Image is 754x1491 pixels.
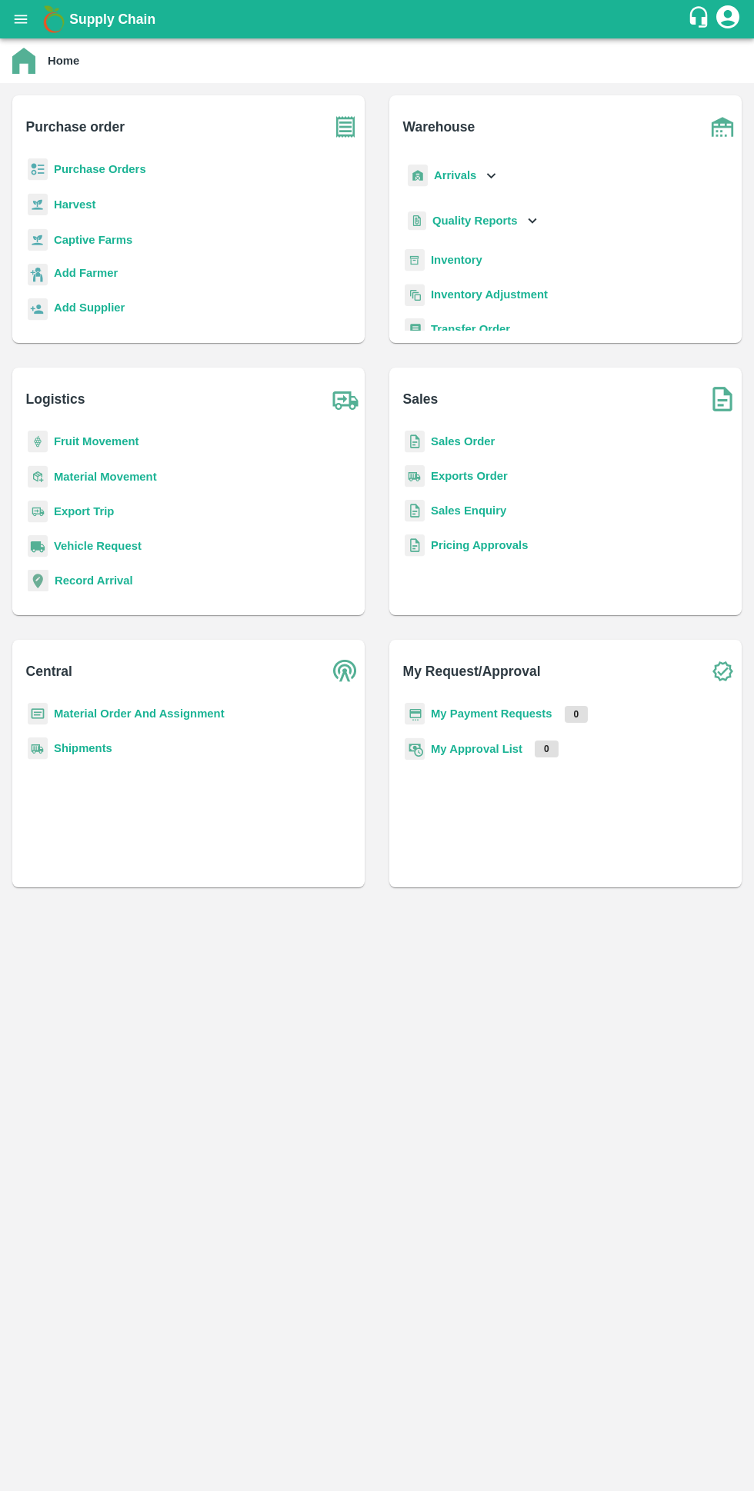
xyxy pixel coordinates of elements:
img: qualityReport [408,211,426,231]
b: Home [48,55,79,67]
img: whArrival [408,165,428,187]
b: Add Farmer [54,267,118,279]
a: Fruit Movement [54,435,139,448]
a: Material Order And Assignment [54,707,225,720]
img: soSales [703,380,742,418]
a: Export Trip [54,505,114,518]
img: inventory [405,284,425,306]
b: Sales [403,388,439,410]
img: vehicle [28,535,48,557]
img: truck [326,380,365,418]
a: Vehicle Request [54,540,142,552]
b: Add Supplier [54,301,125,314]
img: fruit [28,431,48,453]
a: Add Farmer [54,265,118,285]
img: material [28,465,48,488]
img: harvest [28,228,48,251]
b: Logistics [26,388,85,410]
img: sales [405,431,425,453]
a: Shipments [54,742,112,754]
a: Sales Enquiry [431,504,506,517]
a: Inventory Adjustment [431,288,548,301]
img: payment [405,703,425,725]
img: reciept [28,158,48,181]
a: Add Supplier [54,299,125,320]
button: open drawer [3,2,38,37]
a: Sales Order [431,435,495,448]
img: recordArrival [28,570,48,591]
a: Exports Order [431,470,508,482]
div: account of current user [714,3,742,35]
div: Arrivals [405,158,500,193]
div: Quality Reports [405,205,541,237]
img: shipments [28,737,48,760]
a: Inventory [431,254,482,266]
img: logo [38,4,69,35]
b: Quality Reports [432,215,518,227]
b: Supply Chain [69,12,155,27]
img: purchase [326,108,365,146]
b: Warehouse [403,116,475,138]
img: whTransfer [405,318,425,341]
p: 0 [535,741,559,757]
img: warehouse [703,108,742,146]
a: Transfer Order [431,323,510,335]
img: supplier [28,298,48,321]
img: check [703,652,742,691]
img: farmer [28,264,48,286]
div: customer-support [687,5,714,33]
b: Central [26,661,72,682]
a: Material Movement [54,471,157,483]
a: Pricing Approvals [431,539,528,551]
img: shipments [405,465,425,488]
a: Purchase Orders [54,163,146,175]
b: Arrivals [434,169,476,181]
img: whInventory [405,249,425,271]
a: Captive Farms [54,234,132,246]
p: 0 [565,706,589,723]
img: central [326,652,365,691]
b: Purchase order [26,116,125,138]
img: home [12,48,35,74]
img: delivery [28,501,48,523]
a: My Approval List [431,743,522,755]
img: harvest [28,193,48,216]
a: My Payment Requests [431,707,552,720]
a: Record Arrival [55,574,133,587]
a: Supply Chain [69,8,687,30]
img: centralMaterial [28,703,48,725]
img: sales [405,500,425,522]
img: approval [405,737,425,760]
img: sales [405,534,425,557]
b: My Request/Approval [403,661,541,682]
a: Harvest [54,198,95,211]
